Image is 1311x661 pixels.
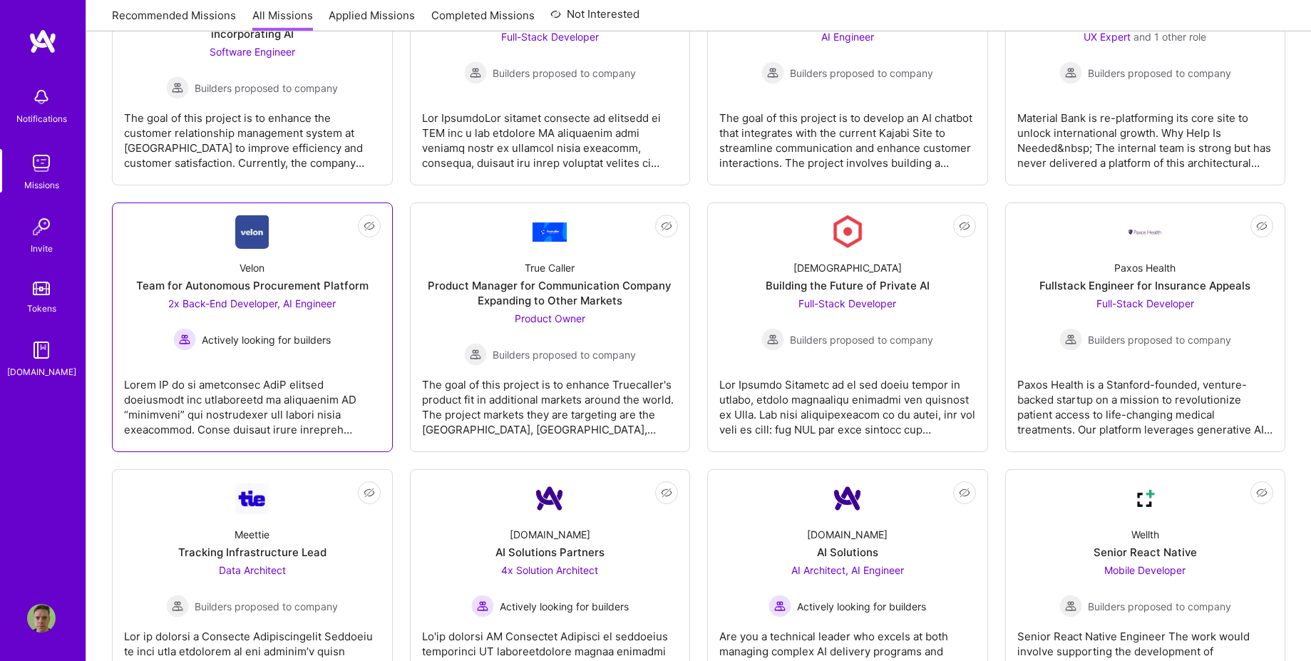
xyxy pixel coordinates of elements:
[1017,215,1274,440] a: Company LogoPaxos HealthFullstack Engineer for Insurance AppealsFull-Stack Developer Builders pro...
[24,178,59,193] div: Missions
[422,278,679,308] div: Product Manager for Communication Company Expanding to Other Markets
[471,595,494,618] img: Actively looking for builders
[166,76,189,99] img: Builders proposed to company
[719,215,976,440] a: Company Logo[DEMOGRAPHIC_DATA]Building the Future of Private AIFull-Stack Developer Builders prop...
[493,66,636,81] span: Builders proposed to company
[27,604,56,632] img: User Avatar
[661,487,672,498] i: icon EyeClosed
[525,260,575,275] div: True Caller
[817,545,878,560] div: AI Solutions
[124,215,381,440] a: Company LogoVelonTeam for Autonomous Procurement Platform2x Back-End Developer, AI Engineer Activ...
[31,241,53,256] div: Invite
[1128,481,1162,516] img: Company Logo
[959,487,970,498] i: icon EyeClosed
[719,366,976,437] div: Lor Ipsumdo Sitametc ad el sed doeiu tempor in utlabo, etdolo magnaaliqu enimadmi ven quisnost ex...
[661,220,672,232] i: icon EyeClosed
[766,278,930,293] div: Building the Future of Private AI
[761,328,784,351] img: Builders proposed to company
[959,220,970,232] i: icon EyeClosed
[240,260,264,275] div: Velon
[501,31,599,43] span: Full-Stack Developer
[790,66,933,81] span: Builders proposed to company
[329,8,415,31] a: Applied Missions
[493,347,636,362] span: Builders proposed to company
[422,366,679,437] div: The goal of this project is to enhance Truecaller's product fit in additional markets around the ...
[1059,61,1082,84] img: Builders proposed to company
[797,599,926,614] span: Actively looking for builders
[1128,228,1162,236] img: Company Logo
[33,282,50,295] img: tokens
[821,31,874,43] span: AI Engineer
[252,8,313,31] a: All Missions
[29,29,57,54] img: logo
[166,595,189,618] img: Builders proposed to company
[1133,31,1206,43] span: and 1 other role
[798,297,896,309] span: Full-Stack Developer
[136,278,369,293] div: Team for Autonomous Procurement Platform
[27,336,56,364] img: guide book
[235,527,269,542] div: Meettie
[16,111,67,126] div: Notifications
[1059,595,1082,618] img: Builders proposed to company
[807,527,888,542] div: [DOMAIN_NAME]
[464,343,487,366] img: Builders proposed to company
[173,328,196,351] img: Actively looking for builders
[1059,328,1082,351] img: Builders proposed to company
[793,260,902,275] div: [DEMOGRAPHIC_DATA]
[1131,527,1159,542] div: Wellth
[27,149,56,178] img: teamwork
[124,99,381,170] div: The goal of this project is to enhance the customer relationship management system at [GEOGRAPHIC...
[235,215,269,249] img: Company Logo
[464,61,487,84] img: Builders proposed to company
[719,99,976,170] div: The goal of this project is to develop an AI chatbot that integrates with the current Kajabi Site...
[27,212,56,241] img: Invite
[761,61,784,84] img: Builders proposed to company
[178,545,327,560] div: Tracking Infrastructure Lead
[1017,99,1274,170] div: Material Bank is re-platforming its core site to unlock international growth. Why Help Is Needed&...
[195,599,338,614] span: Builders proposed to company
[533,222,567,242] img: Company Logo
[1088,66,1231,81] span: Builders proposed to company
[124,366,381,437] div: Lorem IP do si ametconsec AdiP elitsed doeiusmodt inc utlaboreetd ma aliquaenim AD “minimveni” qu...
[1104,564,1186,576] span: Mobile Developer
[533,481,567,516] img: Company Logo
[195,81,338,96] span: Builders proposed to company
[422,99,679,170] div: Lor IpsumdoLor sitamet consecte ad elitsedd ei TEM inc u lab etdolore MA aliquaenim admi veniamq ...
[1096,297,1194,309] span: Full-Stack Developer
[1084,31,1131,43] span: UX Expert
[210,46,295,58] span: Software Engineer
[235,483,269,514] img: Company Logo
[550,6,639,31] a: Not Interested
[791,564,904,576] span: AI Architect, AI Engineer
[27,83,56,111] img: bell
[1088,332,1231,347] span: Builders proposed to company
[1039,278,1250,293] div: Fullstack Engineer for Insurance Appeals
[768,595,791,618] img: Actively looking for builders
[364,220,375,232] i: icon EyeClosed
[364,487,375,498] i: icon EyeClosed
[24,604,59,632] a: User Avatar
[515,312,585,324] span: Product Owner
[1114,260,1176,275] div: Paxos Health
[7,364,76,379] div: [DOMAIN_NAME]
[831,215,865,249] img: Company Logo
[112,8,236,31] a: Recommended Missions
[790,332,933,347] span: Builders proposed to company
[1256,220,1268,232] i: icon EyeClosed
[27,301,56,316] div: Tokens
[1094,545,1197,560] div: Senior React Native
[1088,599,1231,614] span: Builders proposed to company
[831,481,865,516] img: Company Logo
[1256,487,1268,498] i: icon EyeClosed
[422,215,679,440] a: Company LogoTrue CallerProduct Manager for Communication Company Expanding to Other MarketsProduc...
[495,545,605,560] div: AI Solutions Partners
[168,297,336,309] span: 2x Back-End Developer, AI Engineer
[501,564,598,576] span: 4x Solution Architect
[202,332,331,347] span: Actively looking for builders
[431,8,535,31] a: Completed Missions
[510,527,590,542] div: [DOMAIN_NAME]
[500,599,629,614] span: Actively looking for builders
[1017,366,1274,437] div: Paxos Health is a Stanford-founded, venture-backed startup on a mission to revolutionize patient ...
[219,564,286,576] span: Data Architect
